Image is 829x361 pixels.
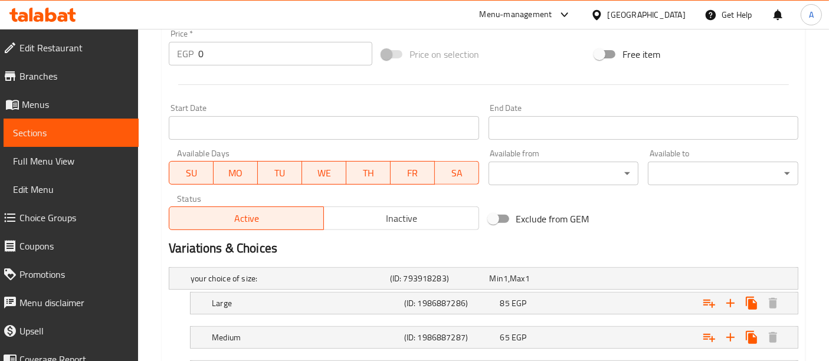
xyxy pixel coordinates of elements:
[22,97,129,111] span: Menus
[741,293,762,314] button: Clone new choice
[169,161,214,185] button: SU
[4,119,139,147] a: Sections
[218,165,253,182] span: MO
[4,175,139,204] a: Edit Menu
[608,8,686,21] div: [GEOGRAPHIC_DATA]
[169,268,798,289] div: Expand
[212,332,399,343] h5: Medium
[198,42,372,65] input: Please enter price
[191,327,798,348] div: Expand
[409,47,479,61] span: Price on selection
[329,210,474,227] span: Inactive
[440,165,474,182] span: SA
[191,293,798,314] div: Expand
[258,161,302,185] button: TU
[503,271,508,286] span: 1
[263,165,297,182] span: TU
[19,296,129,310] span: Menu disclaimer
[512,330,526,345] span: EGP
[762,293,784,314] button: Delete Large
[19,211,129,225] span: Choice Groups
[622,47,660,61] span: Free item
[177,47,194,61] p: EGP
[13,182,129,196] span: Edit Menu
[510,271,525,286] span: Max
[214,161,258,185] button: MO
[19,324,129,338] span: Upsell
[13,126,129,140] span: Sections
[435,161,479,185] button: SA
[512,296,526,311] span: EGP
[19,69,129,83] span: Branches
[4,147,139,175] a: Full Menu View
[191,273,385,284] h5: your choice of size:
[490,273,585,284] div: ,
[323,206,479,230] button: Inactive
[489,162,639,185] div: ​
[762,327,784,348] button: Delete Medium
[307,165,342,182] span: WE
[809,8,814,21] span: A
[351,165,386,182] span: TH
[404,297,496,309] h5: (ID: 1986887286)
[302,161,346,185] button: WE
[174,165,209,182] span: SU
[741,327,762,348] button: Clone new choice
[720,293,741,314] button: Add new choice
[500,330,510,345] span: 65
[699,293,720,314] button: Add choice group
[19,239,129,253] span: Coupons
[490,271,503,286] span: Min
[19,41,129,55] span: Edit Restaurant
[404,332,496,343] h5: (ID: 1986887287)
[391,161,435,185] button: FR
[346,161,391,185] button: TH
[516,212,589,226] span: Exclude from GEM
[720,327,741,348] button: Add new choice
[395,165,430,182] span: FR
[169,206,324,230] button: Active
[699,327,720,348] button: Add choice group
[13,154,129,168] span: Full Menu View
[390,273,485,284] h5: (ID: 793918283)
[648,162,798,185] div: ​
[174,210,319,227] span: Active
[500,296,510,311] span: 85
[480,8,552,22] div: Menu-management
[19,267,129,281] span: Promotions
[525,271,530,286] span: 1
[169,239,798,257] h2: Variations & Choices
[212,297,399,309] h5: Large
